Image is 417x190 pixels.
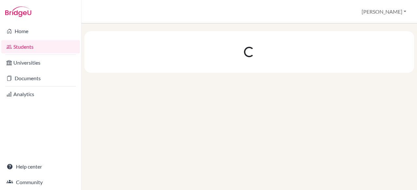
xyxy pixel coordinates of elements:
img: Bridge-U [5,6,31,17]
button: [PERSON_NAME] [359,6,409,18]
a: Analytics [1,88,80,101]
a: Documents [1,72,80,85]
a: Community [1,176,80,189]
a: Universities [1,56,80,69]
a: Students [1,40,80,53]
a: Help center [1,160,80,173]
a: Home [1,25,80,38]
